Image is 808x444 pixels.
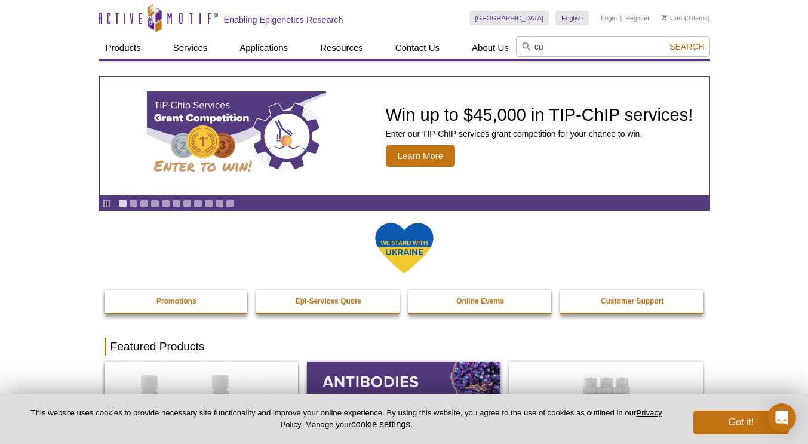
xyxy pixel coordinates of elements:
[666,41,708,52] button: Search
[555,11,589,25] a: English
[386,106,693,124] h2: Win up to $45,000 in TIP-ChIP services!
[560,290,705,313] a: Customer Support
[172,199,181,208] a: Go to slide 6
[232,36,295,59] a: Applications
[193,199,202,208] a: Go to slide 8
[204,199,213,208] a: Go to slide 9
[386,128,693,139] p: Enter our TIP-ChIP services grant competition for your chance to win.
[140,199,149,208] a: Go to slide 3
[601,297,663,305] strong: Customer Support
[693,411,789,434] button: Got it!
[102,199,111,208] a: Toggle autoplay
[105,290,249,313] a: Promotions
[469,11,550,25] a: [GEOGRAPHIC_DATA]
[662,14,683,22] a: Cart
[224,14,343,25] h2: Enabling Epigenetics Research
[226,199,235,208] a: Go to slide 11
[147,91,326,181] img: TIP-ChIP Services Grant Competition
[256,290,401,313] a: Epi-Services Quote
[662,14,667,20] img: Your Cart
[374,222,434,275] img: We Stand With Ukraine
[129,199,138,208] a: Go to slide 2
[19,408,674,430] p: This website uses cookies to provide necessary site functionality and improve your online experie...
[625,14,650,22] a: Register
[183,199,192,208] a: Go to slide 7
[408,290,553,313] a: Online Events
[386,145,456,167] span: Learn More
[100,77,709,195] a: TIP-ChIP Services Grant Competition Win up to $45,000 in TIP-ChIP services! Enter our TIP-ChIP se...
[669,42,704,51] span: Search
[105,338,704,356] h2: Featured Products
[118,199,127,208] a: Go to slide 1
[465,36,516,59] a: About Us
[280,408,662,428] a: Privacy Policy
[662,11,710,25] li: (0 items)
[351,419,410,429] button: cookie settings
[156,297,196,305] strong: Promotions
[296,297,361,305] strong: Epi-Services Quote
[620,11,622,25] li: |
[516,36,710,57] input: Keyword, Cat. No.
[313,36,370,59] a: Resources
[161,199,170,208] a: Go to slide 5
[166,36,215,59] a: Services
[215,199,224,208] a: Go to slide 10
[100,77,709,195] article: TIP-ChIP Services Grant Competition
[767,403,796,432] div: Open Intercom Messenger
[99,36,148,59] a: Products
[150,199,159,208] a: Go to slide 4
[601,14,617,22] a: Login
[388,36,447,59] a: Contact Us
[456,297,504,305] strong: Online Events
